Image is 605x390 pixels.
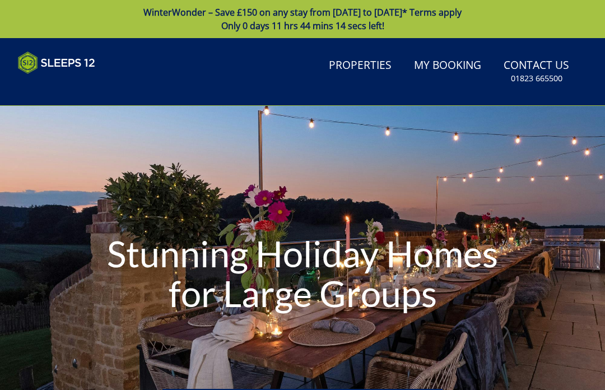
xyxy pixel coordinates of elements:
[409,53,486,78] a: My Booking
[12,81,130,90] iframe: Customer reviews powered by Trustpilot
[18,52,95,74] img: Sleeps 12
[511,73,562,84] small: 01823 665500
[324,53,396,78] a: Properties
[91,211,514,336] h1: Stunning Holiday Homes for Large Groups
[221,20,384,32] span: Only 0 days 11 hrs 44 mins 14 secs left!
[499,53,574,90] a: Contact Us01823 665500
